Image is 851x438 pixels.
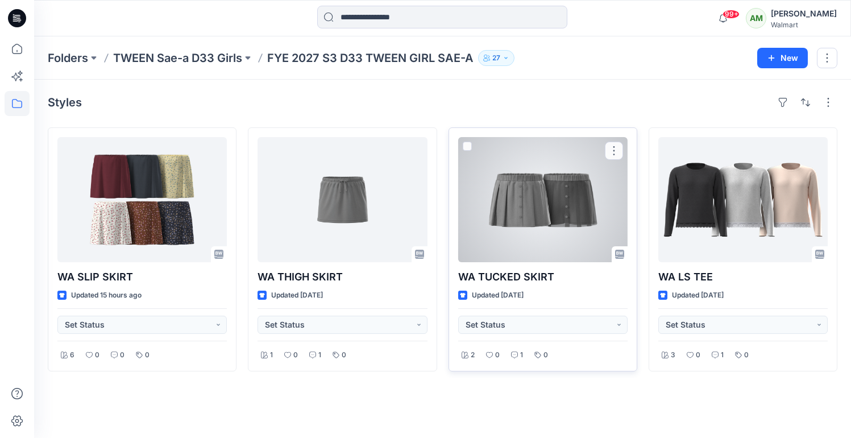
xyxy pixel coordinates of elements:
[48,96,82,109] h4: Styles
[658,137,828,262] a: WA LS TEE
[771,20,837,29] div: Walmart
[293,349,298,361] p: 0
[258,269,427,285] p: WA THIGH SKIRT
[458,269,628,285] p: WA TUCKED SKIRT
[721,349,724,361] p: 1
[145,349,150,361] p: 0
[70,349,74,361] p: 6
[746,8,766,28] div: AM
[696,349,700,361] p: 0
[671,349,675,361] p: 3
[120,349,124,361] p: 0
[57,137,227,262] a: WA SLIP SKIRT
[271,290,323,301] p: Updated [DATE]
[472,290,524,301] p: Updated [DATE]
[757,48,808,68] button: New
[520,349,523,361] p: 1
[495,349,500,361] p: 0
[270,349,273,361] p: 1
[458,137,628,262] a: WA TUCKED SKIRT
[113,50,242,66] a: TWEEN Sae-a D33 Girls
[478,50,514,66] button: 27
[318,349,321,361] p: 1
[57,269,227,285] p: WA SLIP SKIRT
[658,269,828,285] p: WA LS TEE
[744,349,749,361] p: 0
[95,349,99,361] p: 0
[342,349,346,361] p: 0
[492,52,500,64] p: 27
[723,10,740,19] span: 99+
[672,290,724,301] p: Updated [DATE]
[71,290,142,301] p: Updated 15 hours ago
[771,7,837,20] div: [PERSON_NAME]
[543,349,548,361] p: 0
[267,50,474,66] p: FYE 2027 S3 D33 TWEEN GIRL SAE-A
[258,137,427,262] a: WA THIGH SKIRT
[471,349,475,361] p: 2
[48,50,88,66] a: Folders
